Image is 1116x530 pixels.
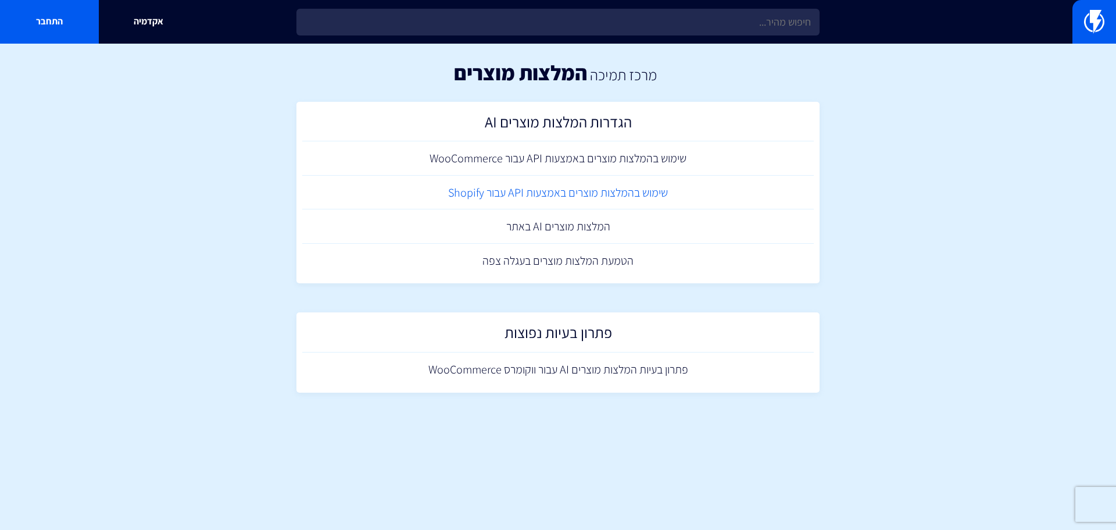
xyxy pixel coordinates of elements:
input: חיפוש מהיר... [296,9,820,35]
a: שימוש בהמלצות מוצרים באמצעות API עבור WooCommerce [302,141,814,176]
a: הטמעת המלצות מוצרים בעגלה צפה [302,244,814,278]
a: פתרון בעיות נפוצות [302,318,814,353]
a: שימוש בהמלצות מוצרים באמצעות API עבור Shopify [302,176,814,210]
a: פתרון בעיות המלצות מוצרים AI עבור ווקומרס WooCommerce [302,353,814,387]
h2: פתרון בעיות נפוצות [308,324,808,347]
a: מרכז תמיכה [590,65,657,84]
a: הגדרות המלצות מוצרים AI [302,108,814,142]
a: המלצות מוצרים AI באתר [302,209,814,244]
h2: הגדרות המלצות מוצרים AI [308,113,808,136]
h1: המלצות מוצרים [454,61,587,84]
